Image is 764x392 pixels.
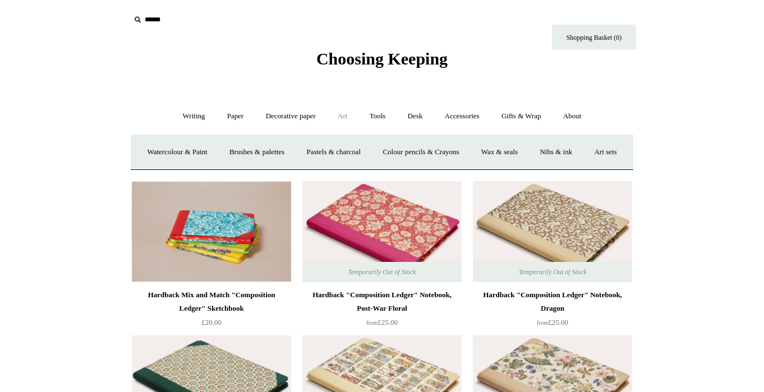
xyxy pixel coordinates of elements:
[316,49,448,68] span: Choosing Keeping
[435,102,490,131] a: Accessories
[360,102,396,131] a: Tools
[256,102,326,131] a: Decorative paper
[552,25,636,50] a: Shopping Basket (0)
[201,318,222,326] span: £20.00
[302,181,462,282] img: Hardback "Composition Ledger" Notebook, Post-War Floral
[372,137,469,167] a: Colour pencils & Crayons
[302,181,462,282] a: Hardback "Composition Ledger" Notebook, Post-War Floral Hardback "Composition Ledger" Notebook, P...
[305,288,459,315] div: Hardback "Composition Ledger" Notebook, Post-War Floral
[398,102,433,131] a: Desk
[476,288,629,315] div: Hardback "Composition Ledger" Notebook, Dragon
[328,102,357,131] a: Art
[473,288,632,334] a: Hardback "Composition Ledger" Notebook, Dragon from£25.00
[337,262,427,282] span: Temporarily Out of Stock
[173,102,215,131] a: Writing
[296,137,371,167] a: Pastels & charcoal
[507,262,597,282] span: Temporarily Out of Stock
[584,137,627,167] a: Art sets
[537,320,548,326] span: from
[366,320,378,326] span: from
[219,137,294,167] a: Brushes & palettes
[132,181,291,282] img: Hardback Mix and Match "Composition Ledger" Sketchbook
[217,102,254,131] a: Paper
[132,288,291,334] a: Hardback Mix and Match "Composition Ledger" Sketchbook £20.00
[537,318,568,326] span: £25.00
[316,58,448,66] a: Choosing Keeping
[132,181,291,282] a: Hardback Mix and Match "Composition Ledger" Sketchbook Hardback Mix and Match "Composition Ledger...
[491,102,551,131] a: Gifts & Wrap
[473,181,632,282] a: Hardback "Composition Ledger" Notebook, Dragon Hardback "Composition Ledger" Notebook, Dragon Tem...
[471,137,528,167] a: Wax & seals
[530,137,582,167] a: Nibs & ink
[302,288,462,334] a: Hardback "Composition Ledger" Notebook, Post-War Floral from£25.00
[366,318,398,326] span: £25.00
[137,137,217,167] a: Watercolour & Paint
[135,288,288,315] div: Hardback Mix and Match "Composition Ledger" Sketchbook
[553,102,592,131] a: About
[473,181,632,282] img: Hardback "Composition Ledger" Notebook, Dragon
